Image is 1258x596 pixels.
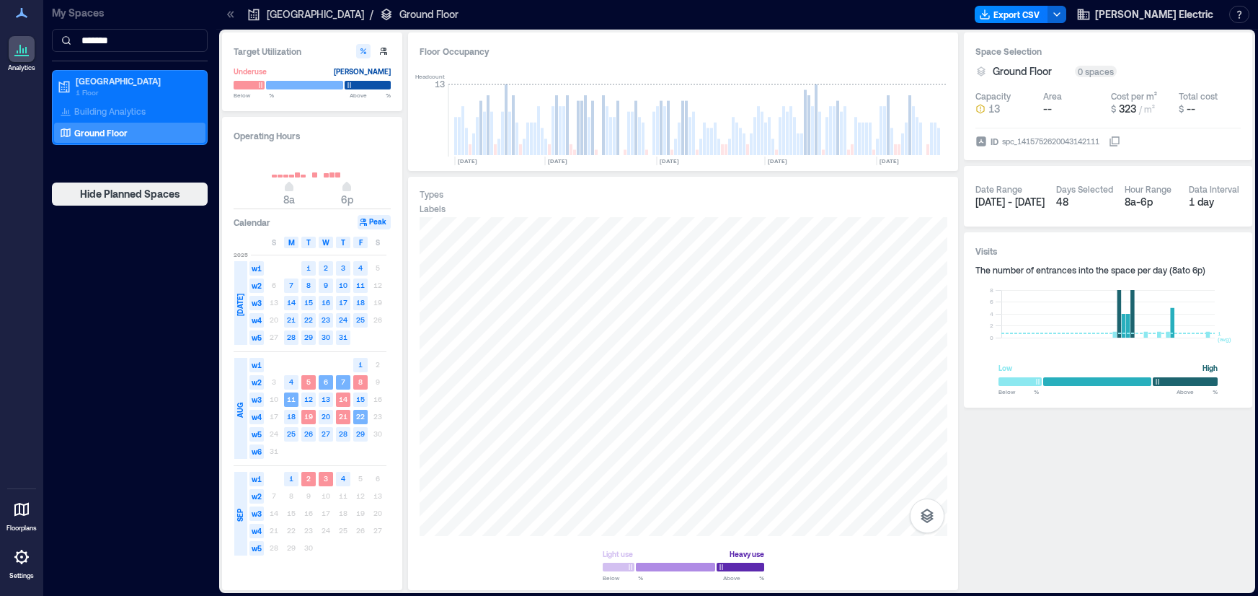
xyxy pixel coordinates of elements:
[993,64,1069,79] button: Ground Floor
[306,377,311,386] text: 5
[322,395,330,403] text: 13
[234,403,246,418] span: AUG
[249,427,264,442] span: w5
[1095,7,1213,22] span: [PERSON_NAME] Electric
[249,410,264,424] span: w4
[356,315,365,324] text: 25
[358,215,391,229] button: Peak
[341,377,345,386] text: 7
[458,157,477,165] text: [DATE]
[975,44,1241,58] h3: Space Selection
[234,64,267,79] div: Underuse
[249,358,264,372] span: w1
[287,429,296,438] text: 25
[975,244,1241,258] h3: Visits
[1179,90,1218,102] div: Total cost
[1189,195,1241,209] div: 1 day
[324,263,328,272] text: 2
[283,193,295,206] span: 8a
[76,87,197,98] p: 1 Floor
[988,102,1000,116] span: 13
[990,310,993,317] tspan: 4
[334,64,391,79] div: [PERSON_NAME]
[975,264,1241,276] div: The number of entrances into the space per day ( 8a to 6p )
[304,315,313,324] text: 22
[1109,136,1120,147] button: IDspc_1415752620043142111
[1075,66,1117,77] div: 0 spaces
[249,489,264,504] span: w2
[975,6,1048,23] button: Export CSV
[339,333,347,341] text: 31
[603,574,643,582] span: Below %
[234,294,246,316] span: [DATE]
[6,524,37,533] p: Floorplans
[339,281,347,289] text: 10
[370,7,373,22] p: /
[356,429,365,438] text: 29
[359,237,363,248] span: F
[1125,195,1177,209] div: 8a - 6p
[322,298,330,307] text: 16
[234,128,391,143] h3: Operating Hours
[74,127,128,139] p: Ground Floor
[234,215,270,229] h3: Calendar
[1111,90,1157,102] div: Cost per m²
[341,237,345,248] span: T
[339,395,347,403] text: 14
[234,509,246,522] span: SEP
[1111,102,1173,116] button: $ 323 / m²
[322,412,330,421] text: 20
[991,134,998,149] span: ID
[322,315,330,324] text: 23
[1056,183,1113,195] div: Days Selected
[1125,183,1171,195] div: Hour Range
[341,474,345,483] text: 4
[287,315,296,324] text: 21
[249,261,264,276] span: w1
[76,75,197,87] p: [GEOGRAPHIC_DATA]
[358,263,363,272] text: 4
[975,196,1045,208] span: [DATE] - [DATE]
[1119,102,1136,115] span: 323
[420,188,443,200] div: Types
[1056,195,1113,209] div: 48
[990,298,993,305] tspan: 6
[993,64,1052,79] span: Ground Floor
[287,333,296,341] text: 28
[399,7,459,22] p: Ground Floor
[249,393,264,407] span: w3
[249,330,264,345] span: w5
[9,571,34,580] p: Settings
[267,7,364,22] p: [GEOGRAPHIC_DATA]
[975,90,1011,102] div: Capacity
[249,444,264,459] span: w6
[249,279,264,293] span: w2
[1179,104,1184,114] span: $
[660,157,679,165] text: [DATE]
[339,412,347,421] text: 21
[304,429,313,438] text: 26
[1072,3,1218,26] button: [PERSON_NAME] Electric
[287,298,296,307] text: 14
[249,541,264,556] span: w5
[990,334,993,341] tspan: 0
[1177,387,1218,396] span: Above %
[990,322,993,329] tspan: 2
[1043,102,1052,115] span: --
[289,474,293,483] text: 1
[249,472,264,486] span: w1
[249,313,264,328] span: w4
[249,524,264,538] span: w4
[768,157,787,165] text: [DATE]
[975,183,1022,195] div: Date Range
[289,377,293,386] text: 4
[603,547,633,561] div: Light use
[287,395,296,403] text: 11
[289,281,293,289] text: 7
[287,412,296,421] text: 18
[730,547,764,561] div: Heavy use
[306,263,311,272] text: 1
[304,333,313,341] text: 29
[350,91,391,100] span: Above %
[990,286,993,294] tspan: 8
